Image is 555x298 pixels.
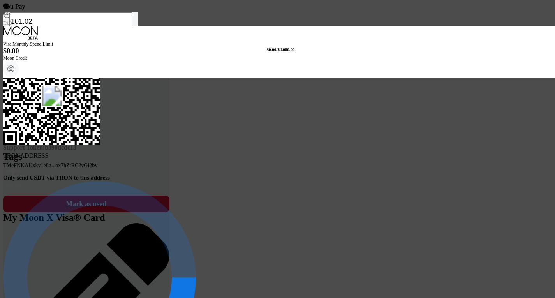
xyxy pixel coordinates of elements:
[3,175,196,181] div: Only send USDT via TRON to this address
[3,162,196,169] div: TMeFNKAUxky1e8g...ox7hZtRC2vGi2by
[3,11,11,16] div: EN
[3,152,196,159] div: TRON ADDRESS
